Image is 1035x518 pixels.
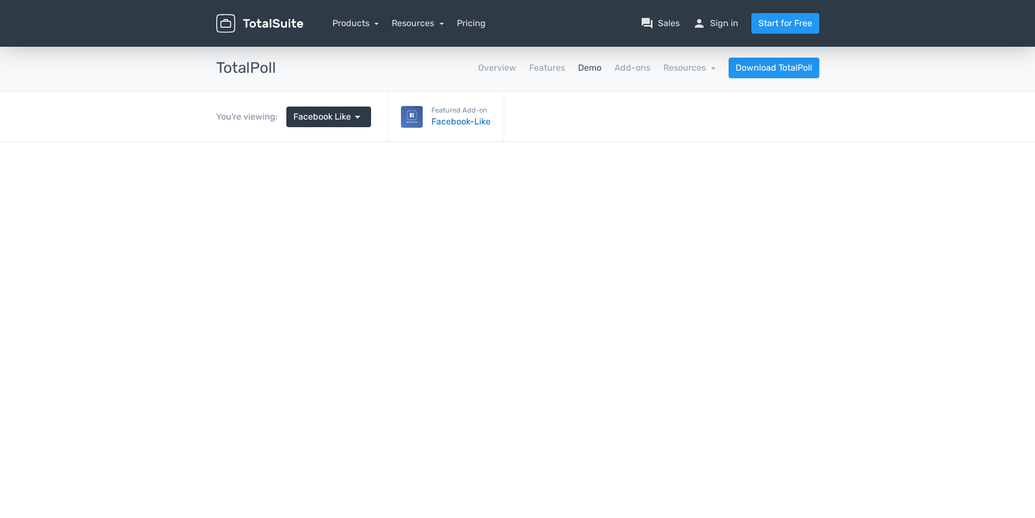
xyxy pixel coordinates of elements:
[431,105,491,115] small: Featured Add-on
[286,107,371,127] a: Facebook Like arrow_drop_down
[614,61,650,74] a: Add-ons
[392,18,444,28] a: Resources
[693,17,738,30] a: personSign in
[751,13,819,34] a: Start for Free
[293,110,351,123] span: Facebook Like
[351,110,364,123] span: arrow_drop_down
[663,63,716,73] a: Resources
[216,14,303,33] img: TotalSuite for WordPress
[216,110,286,123] div: You're viewing:
[431,115,491,128] a: Facebook-Like
[641,17,654,30] span: question_answer
[529,61,565,74] a: Features
[478,61,516,74] a: Overview
[693,17,706,30] span: person
[401,106,423,128] img: Facebook-Like
[578,61,601,74] a: Demo
[457,17,486,30] a: Pricing
[333,18,379,28] a: Products
[729,58,819,78] a: Download TotalPoll
[641,17,680,30] a: question_answerSales
[216,60,276,77] h3: TotalPoll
